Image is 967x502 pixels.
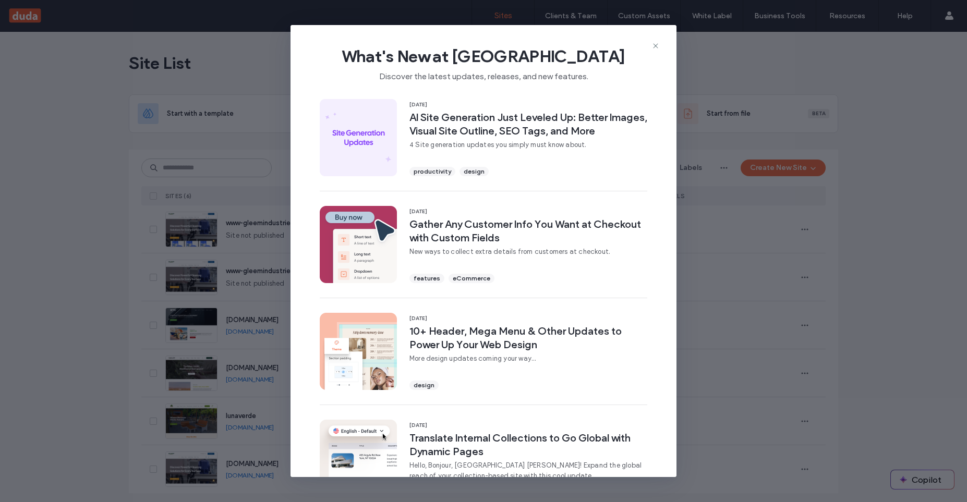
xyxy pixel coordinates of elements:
[409,324,647,351] span: 10+ Header, Mega Menu & Other Updates to Power Up Your Web Design
[409,208,647,215] span: [DATE]
[409,353,647,364] span: More design updates coming your way...
[409,111,647,138] span: AI Site Generation Just Leveled Up: Better Images, Visual Site Outline, SEO Tags, and More
[414,381,434,390] span: design
[409,422,647,429] span: [DATE]
[464,167,485,176] span: design
[409,247,647,257] span: New ways to collect extra details from customers at checkout.
[307,67,660,82] span: Discover the latest updates, releases, and new features.
[409,140,647,150] span: 4 Site generation updates you simply must know about.
[409,315,647,322] span: [DATE]
[307,46,660,67] span: What's New at [GEOGRAPHIC_DATA]
[409,217,647,244] span: Gather Any Customer Info You Want at Checkout with Custom Fields
[409,460,647,481] span: Hello, Bonjour, [GEOGRAPHIC_DATA] [PERSON_NAME]! Expand the global reach of your collection-based...
[409,101,647,108] span: [DATE]
[409,431,647,458] span: Translate Internal Collections to Go Global with Dynamic Pages
[414,274,440,283] span: features
[453,274,490,283] span: eCommerce
[414,167,451,176] span: productivity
